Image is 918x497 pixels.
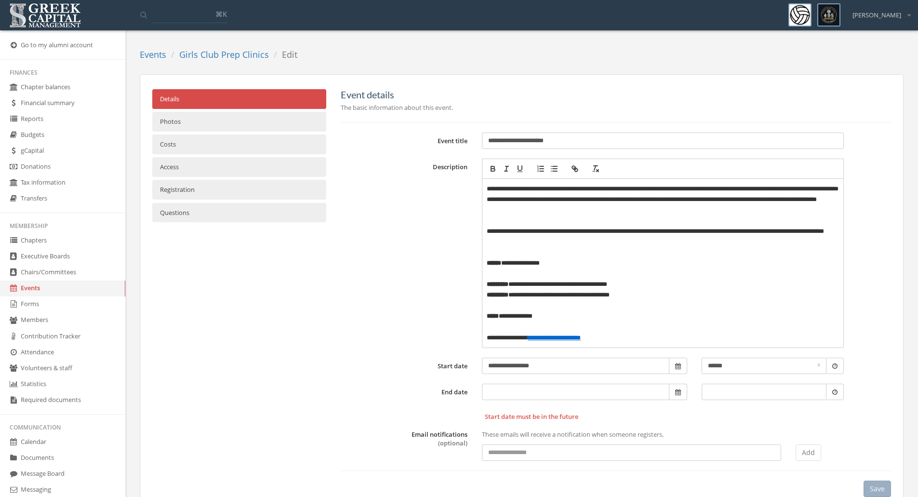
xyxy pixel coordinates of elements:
li: Edit [269,49,297,61]
span: Start date must be in the future [485,412,891,421]
a: Access [152,157,326,177]
label: Start date [333,358,475,371]
h5: Event details [341,89,891,100]
span: [PERSON_NAME] [852,11,901,20]
label: Description [333,159,475,172]
a: clear [814,359,824,369]
p: The basic information about this event. [341,102,891,113]
a: Costs [152,134,326,154]
span: ⌘K [215,9,227,19]
label: Event title [333,133,475,146]
a: Girls Club Prep Clinics [179,49,269,60]
label: Email notifications [412,430,467,448]
button: Save [864,481,891,497]
label: End date [333,384,475,397]
div: [PERSON_NAME] [846,3,911,20]
button: Add [796,444,821,461]
a: Events [140,49,166,60]
a: Photos [152,112,326,132]
a: Registration [152,180,326,200]
p: These emails will receive a notification when someone registers. [482,429,844,440]
span: (optional) [438,439,467,447]
a: Details [152,89,326,109]
a: Questions [152,203,326,223]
